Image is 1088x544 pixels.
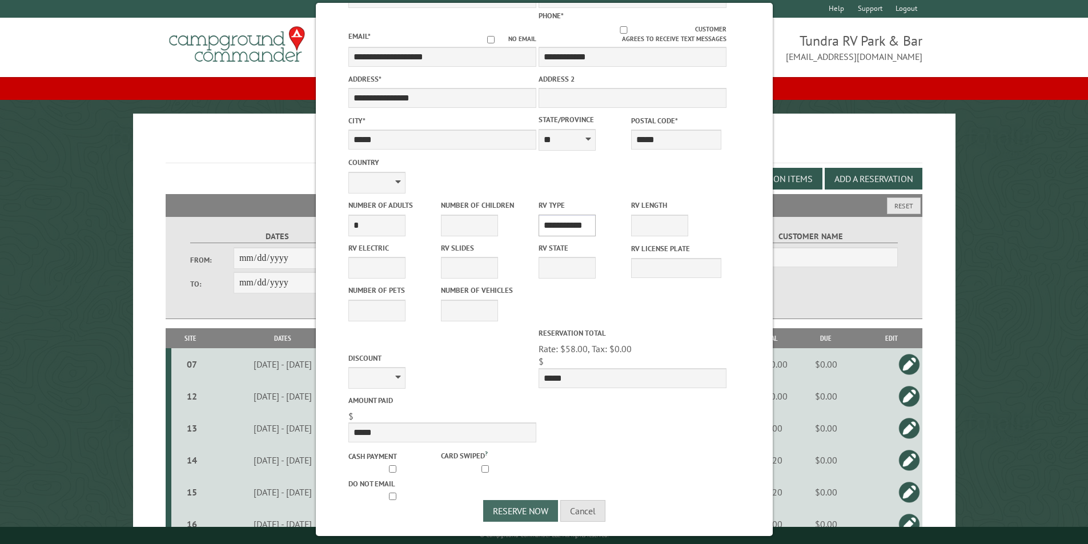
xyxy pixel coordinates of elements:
label: Dates [190,230,364,243]
th: Dates [210,328,355,348]
div: [DATE] - [DATE] [212,518,354,530]
div: [DATE] - [DATE] [212,422,354,434]
label: Customer agrees to receive text messages [539,25,726,44]
label: Do not email [348,478,439,489]
label: Card swiped [441,449,531,461]
img: Campground Commander [166,22,308,67]
div: 13 [176,422,208,434]
label: Number of Vehicles [441,285,531,296]
div: 15 [176,486,208,498]
label: Address [348,74,536,84]
div: [DATE] - [DATE] [212,454,354,466]
label: RV Length [631,200,721,211]
label: Number of Adults [348,200,439,211]
div: [DATE] - [DATE] [212,358,354,370]
h1: Reservations [166,132,923,163]
label: Country [348,157,536,168]
label: To: [190,279,234,289]
input: Customer agrees to receive text messages [552,26,695,34]
div: 16 [176,518,208,530]
label: RV Slides [441,243,531,253]
label: No email [473,34,536,44]
label: Number of Pets [348,285,439,296]
div: 07 [176,358,208,370]
div: [DATE] - [DATE] [212,390,354,402]
td: $0.00 [792,444,860,476]
label: Amount paid [348,395,536,406]
label: Phone [539,11,564,21]
input: No email [473,36,508,43]
label: Cash payment [348,451,439,462]
button: Reset [887,198,921,214]
td: $0.00 [792,380,860,412]
div: [DATE] - [DATE] [212,486,354,498]
button: Cancel [560,500,605,522]
label: RV Type [539,200,629,211]
span: $ [539,356,544,367]
th: Site [171,328,210,348]
label: RV Electric [348,243,439,253]
label: RV State [539,243,629,253]
label: Discount [348,353,536,364]
small: © Campground Commander LLC. All rights reserved. [480,531,609,539]
button: Reserve Now [483,500,558,522]
h2: Filters [166,194,923,216]
label: Customer Name [724,230,898,243]
button: Edit Add-on Items [724,168,822,190]
label: From: [190,255,234,265]
div: 14 [176,454,208,466]
label: Email [348,31,371,41]
label: Reservation Total [539,328,726,339]
td: $0.00 [792,476,860,508]
label: RV License Plate [631,243,721,254]
span: Rate: $58.00, Tax: $0.00 [539,343,632,354]
td: $0.00 [792,348,860,380]
a: ? [485,449,488,457]
div: 12 [176,390,208,402]
td: $0.00 [792,508,860,540]
button: Add a Reservation [825,168,922,190]
label: Postal Code [631,115,721,126]
label: City [348,115,536,126]
th: Edit [861,328,923,348]
span: $ [348,410,354,422]
td: $0.00 [792,412,860,444]
label: Number of Children [441,200,531,211]
label: Address 2 [539,74,726,84]
label: State/Province [539,114,629,125]
th: Due [792,328,860,348]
